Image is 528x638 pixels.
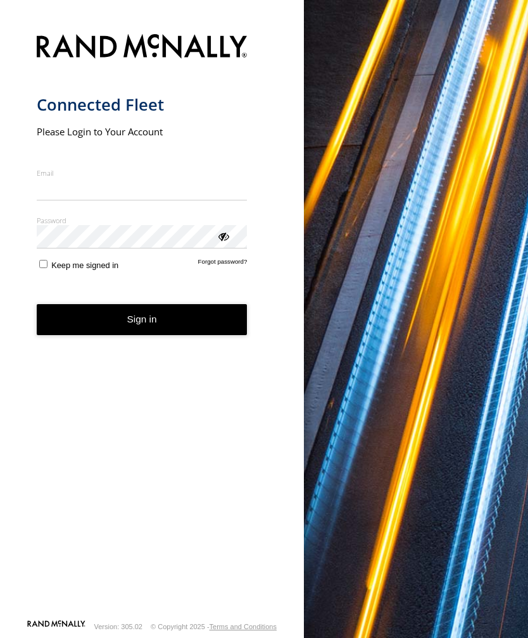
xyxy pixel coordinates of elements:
div: © Copyright 2025 - [151,623,277,630]
div: Version: 305.02 [94,623,142,630]
form: main [37,27,268,619]
a: Visit our Website [27,620,85,633]
a: Forgot password? [198,258,248,270]
h1: Connected Fleet [37,94,248,115]
span: Keep me signed in [51,261,118,270]
input: Keep me signed in [39,260,47,268]
h2: Please Login to Your Account [37,125,248,138]
a: Terms and Conditions [210,623,277,630]
label: Email [37,168,248,178]
img: Rand McNally [37,32,248,64]
label: Password [37,216,248,225]
div: ViewPassword [217,230,229,242]
button: Sign in [37,304,248,335]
